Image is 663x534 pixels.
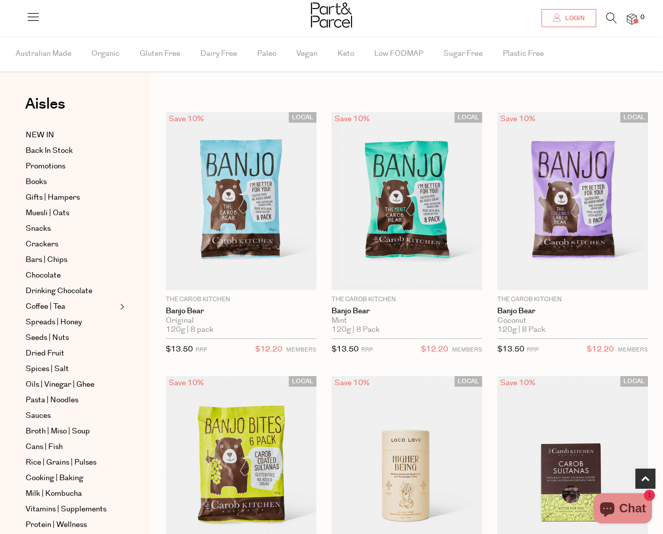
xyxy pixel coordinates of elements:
div: Save 10% [166,376,207,390]
div: Mint [331,316,482,325]
span: Login [563,14,585,23]
a: Books [26,176,117,188]
a: Drinking Chocolate [26,285,117,297]
span: LOCAL [455,376,482,387]
span: Australian Made [16,36,71,71]
div: Original [166,316,316,325]
p: The Carob Kitchen [331,295,482,304]
span: $12.20 [421,343,448,356]
span: LOCAL [289,376,316,387]
a: Cooking | Baking [26,472,117,484]
a: Rice | Grains | Pulses [26,457,117,469]
span: LOCAL [620,376,648,387]
span: Crackers [26,238,58,250]
div: Save 10% [166,112,207,126]
a: Sauces [26,410,117,422]
span: Back In Stock [26,145,73,157]
span: LOCAL [289,112,316,123]
a: Milk | Kombucha [26,488,117,500]
a: Pasta | Noodles [26,394,117,406]
a: Aisles [25,97,65,122]
span: Muesli | Oats [26,207,69,219]
span: Protein | Wellness [26,519,87,531]
a: NEW IN [26,129,117,141]
a: Gifts | Hampers [26,192,117,204]
span: Aisles [25,93,65,115]
span: Rice | Grains | Pulses [26,457,96,469]
span: Keto [338,36,354,71]
span: 120g | 8 Pack [497,325,545,334]
span: 120g | 8 pack [166,325,213,334]
span: Dried Fruit [26,347,64,360]
span: Dairy Free [200,36,237,71]
img: Banjo Bear [331,112,482,290]
a: Chocolate [26,270,117,282]
a: Crackers [26,238,117,250]
span: Paleo [257,36,276,71]
button: Expand/Collapse Coffee | Tea [118,301,125,313]
a: Seeds | Nuts [26,332,117,344]
a: Banjo Bear [166,307,316,316]
a: Back In Stock [26,145,117,157]
span: $13.50 [497,344,524,354]
small: MEMBERS [618,346,648,353]
span: Promotions [26,160,65,172]
span: Gifts | Hampers [26,192,80,204]
span: $12.20 [255,343,282,356]
span: LOCAL [620,112,648,123]
span: Sugar Free [444,36,483,71]
a: Muesli | Oats [26,207,117,219]
a: Banjo Bear [497,307,648,316]
span: Drinking Chocolate [26,285,92,297]
span: Broth | Miso | Soup [26,425,90,437]
a: Banjo Bear [331,307,482,316]
div: Coconut [497,316,648,325]
a: Vitamins | Supplements [26,503,117,515]
small: RRP [361,346,373,353]
a: Oils | Vinegar | Ghee [26,379,117,391]
span: 120g | 8 Pack [331,325,380,334]
div: Save 10% [497,112,538,126]
span: 0 [638,13,647,22]
small: RRP [195,346,207,353]
span: Seeds | Nuts [26,332,69,344]
span: Coffee | Tea [26,301,65,313]
a: Bars | Chips [26,254,117,266]
a: Spreads | Honey [26,316,117,328]
span: $13.50 [331,344,359,354]
div: Save 10% [331,376,373,390]
span: Low FODMAP [374,36,423,71]
span: Cans | Fish [26,441,63,453]
span: Vegan [296,36,317,71]
a: Login [541,9,596,27]
span: Pasta | Noodles [26,394,78,406]
a: Snacks [26,223,117,235]
img: Banjo Bear [166,112,316,290]
span: Spreads | Honey [26,316,82,328]
div: Save 10% [497,376,538,390]
a: 0 [627,14,637,24]
span: Plastic Free [503,36,544,71]
span: NEW IN [26,129,54,141]
span: Oils | Vinegar | Ghee [26,379,94,391]
span: Snacks [26,223,51,235]
a: Dried Fruit [26,347,117,360]
small: RRP [527,346,538,353]
span: LOCAL [455,112,482,123]
a: Cans | Fish [26,441,117,453]
span: Organic [91,36,120,71]
span: $13.50 [166,344,193,354]
span: Books [26,176,47,188]
small: MEMBERS [452,346,482,353]
span: Sauces [26,410,51,422]
small: MEMBERS [286,346,316,353]
a: Protein | Wellness [26,519,117,531]
img: Banjo Bear [497,112,648,290]
a: Broth | Miso | Soup [26,425,117,437]
a: Coffee | Tea [26,301,117,313]
img: Part&Parcel [311,3,352,28]
span: Cooking | Baking [26,472,83,484]
span: $12.20 [587,343,614,356]
span: Vitamins | Supplements [26,503,106,515]
span: Spices | Salt [26,363,69,375]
